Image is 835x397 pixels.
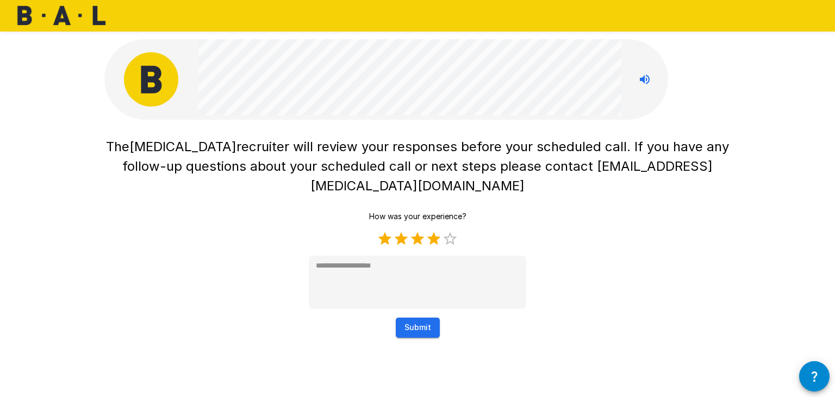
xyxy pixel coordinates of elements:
span: recruiter will review your responses before your scheduled call. If you have any follow-up questi... [122,139,733,194]
span: [MEDICAL_DATA] [129,139,236,154]
button: Stop reading questions aloud [634,69,656,90]
button: Submit [396,318,440,338]
p: How was your experience? [369,211,466,222]
span: The [106,139,129,154]
img: bal_avatar.png [124,52,178,107]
